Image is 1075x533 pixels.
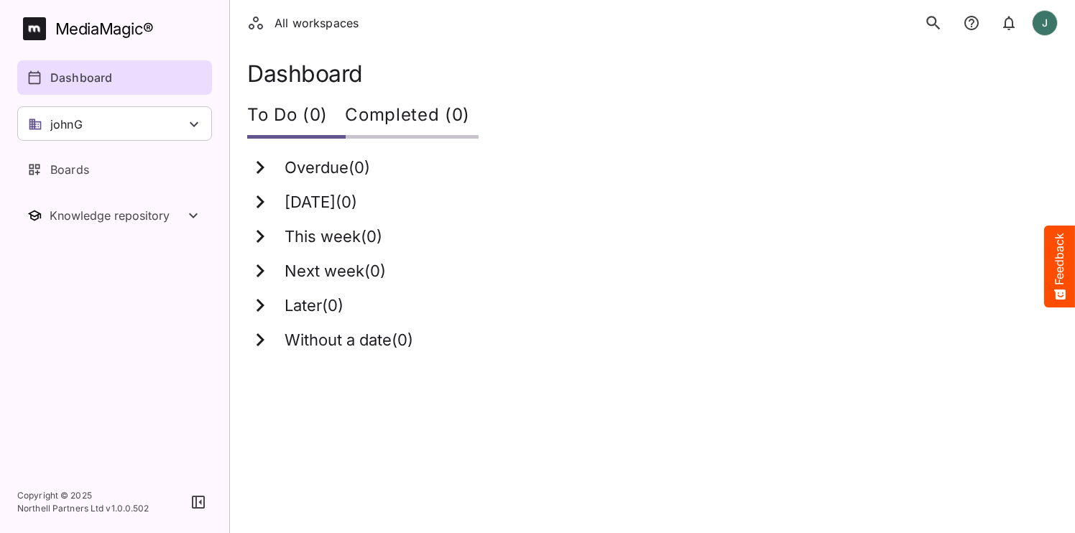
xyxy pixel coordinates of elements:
h3: This week ( 0 ) [285,228,382,246]
button: Toggle Knowledge repository [17,198,212,233]
a: Dashboard [17,60,212,95]
button: notifications [995,8,1023,38]
div: J [1032,10,1058,36]
div: To Do (0) [247,96,345,139]
nav: Knowledge repository [17,198,212,233]
h3: Overdue ( 0 ) [285,159,370,177]
h3: Next week ( 0 ) [285,262,386,281]
div: MediaMagic ® [55,17,154,41]
button: Feedback [1044,226,1075,307]
p: Dashboard [50,69,112,86]
div: Completed (0) [345,96,479,139]
a: Boards [17,152,212,187]
h1: Dashboard [247,60,1058,87]
p: johnG [50,116,83,133]
h3: [DATE] ( 0 ) [285,193,357,212]
h3: Without a date ( 0 ) [285,331,413,350]
p: Copyright © 2025 [17,489,149,502]
h3: Later ( 0 ) [285,297,343,315]
p: Boards [50,161,89,178]
a: MediaMagic® [23,17,212,40]
button: notifications [957,8,986,38]
button: search [918,8,949,38]
div: Knowledge repository [50,208,185,223]
p: Northell Partners Ltd v 1.0.0.502 [17,502,149,515]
